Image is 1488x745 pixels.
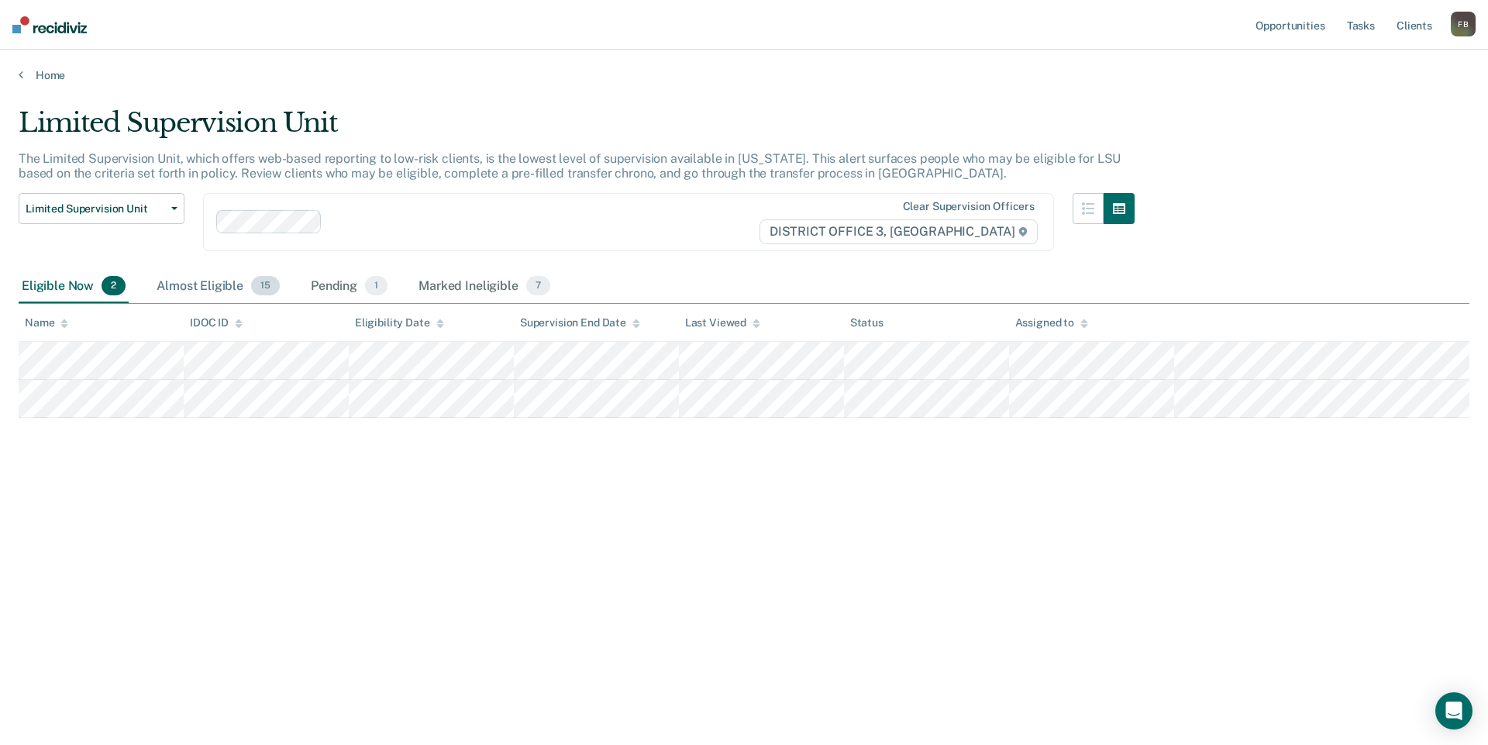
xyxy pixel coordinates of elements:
[19,270,129,304] div: Eligible Now2
[19,107,1135,151] div: Limited Supervision Unit
[1435,692,1472,729] div: Open Intercom Messenger
[1451,12,1476,36] div: F B
[355,316,444,329] div: Eligibility Date
[903,200,1035,213] div: Clear supervision officers
[12,16,87,33] img: Recidiviz
[19,193,184,224] button: Limited Supervision Unit
[850,316,883,329] div: Status
[26,202,165,216] span: Limited Supervision Unit
[759,219,1038,244] span: DISTRICT OFFICE 3, [GEOGRAPHIC_DATA]
[1451,12,1476,36] button: FB
[1015,316,1088,329] div: Assigned to
[365,276,387,296] span: 1
[190,316,243,329] div: IDOC ID
[415,270,553,304] div: Marked Ineligible7
[308,270,391,304] div: Pending1
[153,270,283,304] div: Almost Eligible15
[102,276,126,296] span: 2
[25,316,68,329] div: Name
[251,276,280,296] span: 15
[526,276,550,296] span: 7
[19,151,1121,181] p: The Limited Supervision Unit, which offers web-based reporting to low-risk clients, is the lowest...
[520,316,640,329] div: Supervision End Date
[685,316,760,329] div: Last Viewed
[19,68,1469,82] a: Home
